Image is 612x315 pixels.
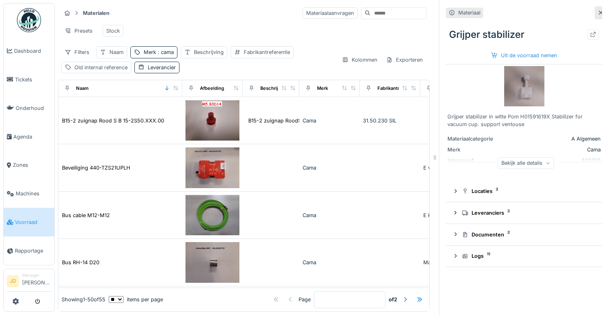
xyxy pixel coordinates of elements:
div: Presets [61,25,96,37]
div: Kolommen [338,54,381,66]
img: Beveiliging 440-TZS21UPLH [185,147,239,188]
div: Filters [61,46,93,58]
div: B15-2 zuignap Rood S B 15-2S50.XXX.00 [62,117,164,124]
img: B15-2 zuignap Rood S B 15-2S50.XXX.00 [185,100,239,141]
div: Logs [462,252,593,260]
span: Zones [13,161,51,169]
div: Naam [76,85,89,92]
div: Masjes [423,259,477,266]
a: Tickets [4,65,54,94]
div: Beschrijving [260,85,288,92]
span: Tickets [15,76,51,83]
a: JD Manager[PERSON_NAME] [7,272,51,292]
summary: Logs11 [449,249,599,264]
img: Bus RH-14 D20 [185,242,239,283]
span: Agenda [13,133,51,141]
a: Onderhoud [4,94,54,122]
summary: Documenten2 [449,227,599,242]
div: Naam [109,48,124,56]
div: Manager [22,272,51,278]
div: A Algemeen [511,135,601,143]
div: Materiaalaanvragen [303,7,358,19]
a: Dashboard [4,37,54,65]
div: Bus RH-14 D20 [62,259,99,266]
span: Dashboard [14,47,51,55]
div: Page [299,296,311,304]
strong: of 2 [389,296,397,304]
strong: Materialen [80,9,113,17]
div: Stock [106,27,120,35]
div: Materiaal [458,9,480,17]
div: Fabrikantreferentie [377,85,419,92]
div: Afbeelding [200,85,224,92]
div: Leveranciers [462,209,593,217]
div: Cama [511,146,601,153]
div: E kabels [423,211,477,219]
div: Beveiliging 440-TZS21UPLH [62,164,130,172]
span: Machines [16,190,51,197]
span: Onderhoud [16,104,51,112]
div: Bus cable M12-M12 [62,211,110,219]
div: Cama [303,211,356,219]
div: Old internal reference [74,64,128,71]
span: : cama [156,49,174,55]
div: Exporteren [383,54,427,66]
div: Fabrikantreferentie [244,48,290,56]
div: Merk [317,85,328,92]
li: [PERSON_NAME] [22,272,51,290]
div: Cama [303,117,356,124]
div: Grijper stabilizer [446,24,602,45]
div: Locaties [462,187,593,195]
a: Voorraad [4,208,54,236]
div: B15-2 zuignap RoodS B 15-2S50.XXX.00 -Vorige nr... [248,117,379,124]
div: Cama [303,164,356,172]
div: Documenten [462,231,593,238]
li: JD [7,275,19,287]
img: Bus cable M12-M12 [185,195,239,236]
div: Leverancier [148,64,176,71]
div: Showing 1 - 50 of 55 [62,296,105,304]
a: Rapportage [4,236,54,265]
a: Machines [4,180,54,208]
div: Grijper stabilizer in witte Pom H01591619X Stabilizer for vacuum cup. support ventouse [447,113,601,128]
div: 31.50.230 SIL [363,117,417,124]
div: Uit de voorraad nemen [488,50,560,61]
div: Beschrijving [194,48,224,56]
summary: Locaties2 [449,184,599,199]
a: Agenda [4,122,54,151]
div: Materiaalcategorie [447,135,508,143]
img: Badge_color-CXgf-gQk.svg [17,8,41,32]
div: Merk [447,146,508,153]
div: items per page [109,296,163,304]
span: Voorraad [15,218,51,226]
img: Grijper stabilizer [504,66,544,106]
div: Cama [303,259,356,266]
div: Merk [144,48,174,56]
a: Zones [4,151,54,180]
div: Bekijk alle details [498,157,554,169]
span: Rapportage [15,247,51,255]
summary: Leveranciers2 [449,205,599,220]
div: E veiligheid [423,164,477,172]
